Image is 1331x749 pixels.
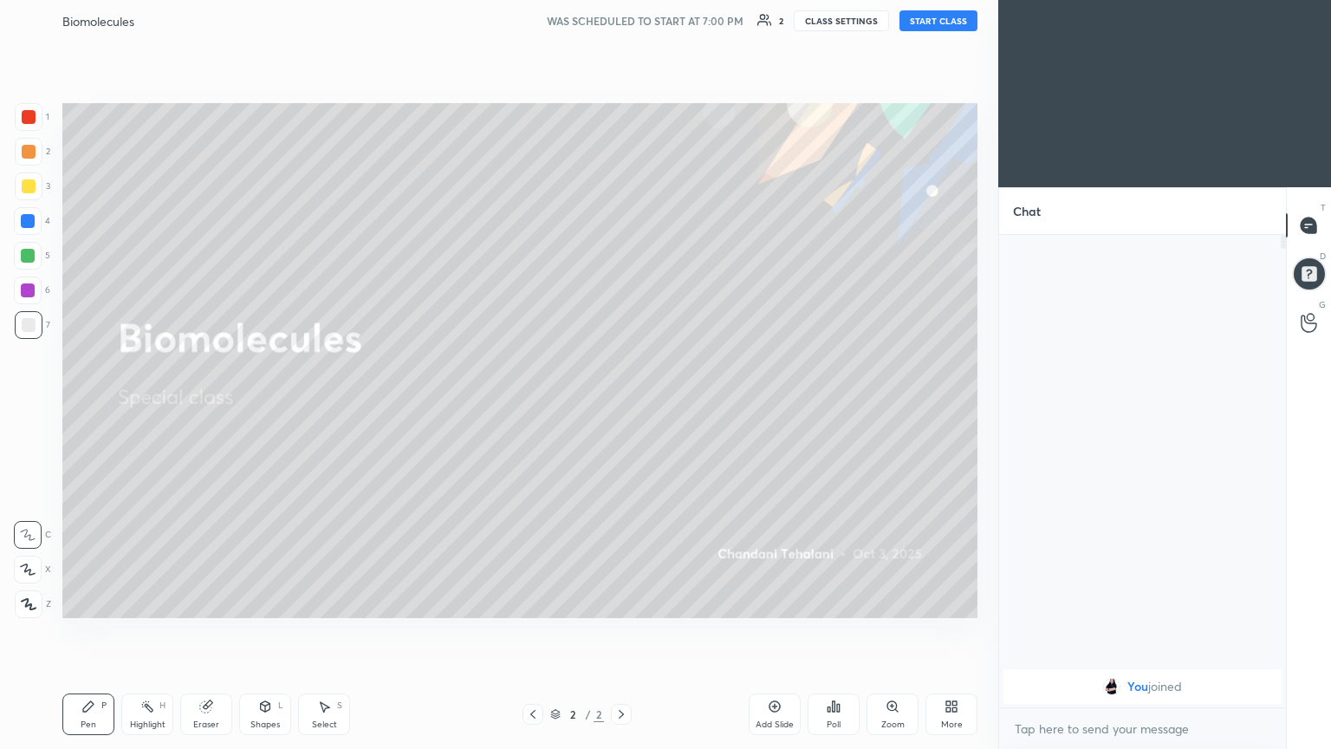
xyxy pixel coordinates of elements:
[337,701,342,710] div: S
[1103,678,1120,695] img: 93dc95a7feed4e9ea002630bf0083886.jpg
[547,13,743,29] h5: WAS SCHEDULED TO START AT 7:00 PM
[899,10,977,31] button: START CLASS
[62,13,134,29] h4: Biomolecules
[250,720,280,729] div: Shapes
[14,556,51,583] div: X
[827,720,841,729] div: Poll
[278,701,283,710] div: L
[193,720,219,729] div: Eraser
[15,103,49,131] div: 1
[1319,298,1326,311] p: G
[881,720,905,729] div: Zoom
[159,701,166,710] div: H
[130,720,166,729] div: Highlight
[15,590,51,618] div: Z
[794,10,889,31] button: CLASS SETTINGS
[1127,680,1148,694] span: You
[779,16,783,25] div: 2
[81,720,96,729] div: Pen
[14,521,51,549] div: C
[564,709,581,720] div: 2
[14,207,50,235] div: 4
[1148,680,1182,694] span: joined
[14,277,50,304] div: 6
[1321,201,1326,214] p: T
[999,188,1055,234] p: Chat
[585,709,590,720] div: /
[15,173,50,200] div: 3
[941,720,963,729] div: More
[101,701,107,710] div: P
[594,707,604,722] div: 2
[1320,250,1326,263] p: D
[312,720,337,729] div: Select
[15,311,50,339] div: 7
[756,720,794,729] div: Add Slide
[14,242,50,270] div: 5
[15,138,50,166] div: 2
[999,666,1286,707] div: grid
